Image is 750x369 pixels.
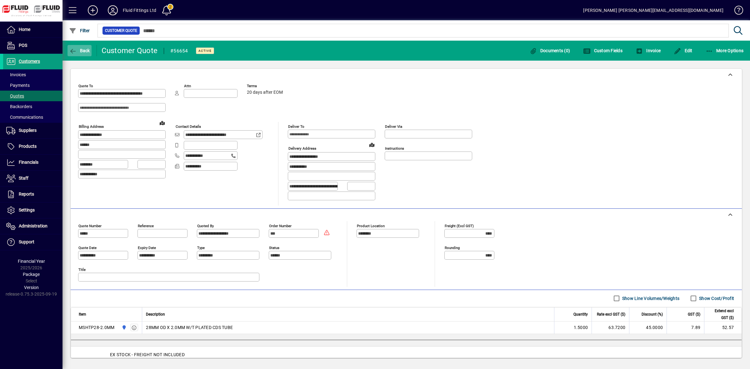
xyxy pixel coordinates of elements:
[24,285,39,290] span: Version
[3,22,62,37] a: Home
[3,187,62,202] a: Reports
[706,48,744,53] span: More Options
[3,38,62,53] a: POS
[3,69,62,80] a: Invoices
[247,84,284,88] span: Terms
[62,45,97,56] app-page-header-button: Back
[3,91,62,101] a: Quotes
[574,324,588,331] span: 1.5000
[146,324,233,331] span: 28MM OD X 2.0MM W/T PLATED CDS TUBE
[529,48,570,53] span: Documents (0)
[19,160,38,165] span: Financials
[636,48,661,53] span: Invoice
[445,245,460,250] mat-label: Rounding
[69,48,90,53] span: Back
[18,259,45,264] span: Financial Year
[79,324,114,331] div: MSHTP28-2.0MM
[19,176,28,181] span: Staff
[3,171,62,186] a: Staff
[3,80,62,91] a: Payments
[103,5,123,16] button: Profile
[288,124,304,129] mat-label: Deliver To
[672,45,694,56] button: Edit
[3,234,62,250] a: Support
[596,324,625,331] div: 63.7200
[78,267,86,272] mat-label: Title
[6,104,32,109] span: Backorders
[642,311,663,318] span: Discount (%)
[83,5,103,16] button: Add
[704,322,742,334] td: 52.57
[357,223,385,228] mat-label: Product location
[146,311,165,318] span: Description
[138,245,156,250] mat-label: Expiry date
[19,27,30,32] span: Home
[79,311,86,318] span: Item
[583,48,622,53] span: Custom Fields
[6,72,26,77] span: Invoices
[19,59,40,64] span: Customers
[19,207,35,212] span: Settings
[704,45,745,56] button: More Options
[573,311,588,318] span: Quantity
[19,128,37,133] span: Suppliers
[3,218,62,234] a: Administration
[170,46,188,56] div: #56654
[67,25,92,36] button: Filter
[688,311,700,318] span: GST ($)
[582,45,624,56] button: Custom Fields
[123,5,156,15] div: Fluid Fittings Ltd
[698,295,734,302] label: Show Cost/Profit
[269,245,279,250] mat-label: Status
[708,307,734,321] span: Extend excl GST ($)
[247,90,283,95] span: 20 days after EOM
[120,324,127,331] span: AUCKLAND
[621,295,679,302] label: Show Line Volumes/Weights
[6,83,30,88] span: Payments
[6,93,24,98] span: Quotes
[69,28,90,33] span: Filter
[78,84,93,88] mat-label: Quote To
[19,223,47,228] span: Administration
[730,1,742,22] a: Knowledge Base
[78,245,97,250] mat-label: Quote date
[634,45,662,56] button: Invoice
[102,46,158,56] div: Customer Quote
[3,101,62,112] a: Backorders
[105,27,137,34] span: Customer Quote
[197,223,214,228] mat-label: Quoted by
[367,140,377,150] a: View on map
[71,347,742,363] div: EX STOCK - FREIGHT NOT INCLUDED
[3,202,62,218] a: Settings
[157,118,167,128] a: View on map
[583,5,723,15] div: [PERSON_NAME] [PERSON_NAME][EMAIL_ADDRESS][DOMAIN_NAME]
[528,45,572,56] button: Documents (0)
[445,223,474,228] mat-label: Freight (excl GST)
[3,139,62,154] a: Products
[3,112,62,122] a: Communications
[138,223,154,228] mat-label: Reference
[667,322,704,334] td: 7.89
[385,124,402,129] mat-label: Deliver via
[184,84,191,88] mat-label: Attn
[629,322,667,334] td: 45.0000
[385,146,404,151] mat-label: Instructions
[23,272,40,277] span: Package
[19,43,27,48] span: POS
[674,48,692,53] span: Edit
[19,144,37,149] span: Products
[19,239,34,244] span: Support
[78,223,102,228] mat-label: Quote number
[197,245,205,250] mat-label: Type
[3,123,62,138] a: Suppliers
[19,192,34,197] span: Reports
[198,49,212,53] span: Active
[6,115,43,120] span: Communications
[67,45,92,56] button: Back
[3,155,62,170] a: Financials
[269,223,292,228] mat-label: Order number
[597,311,625,318] span: Rate excl GST ($)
